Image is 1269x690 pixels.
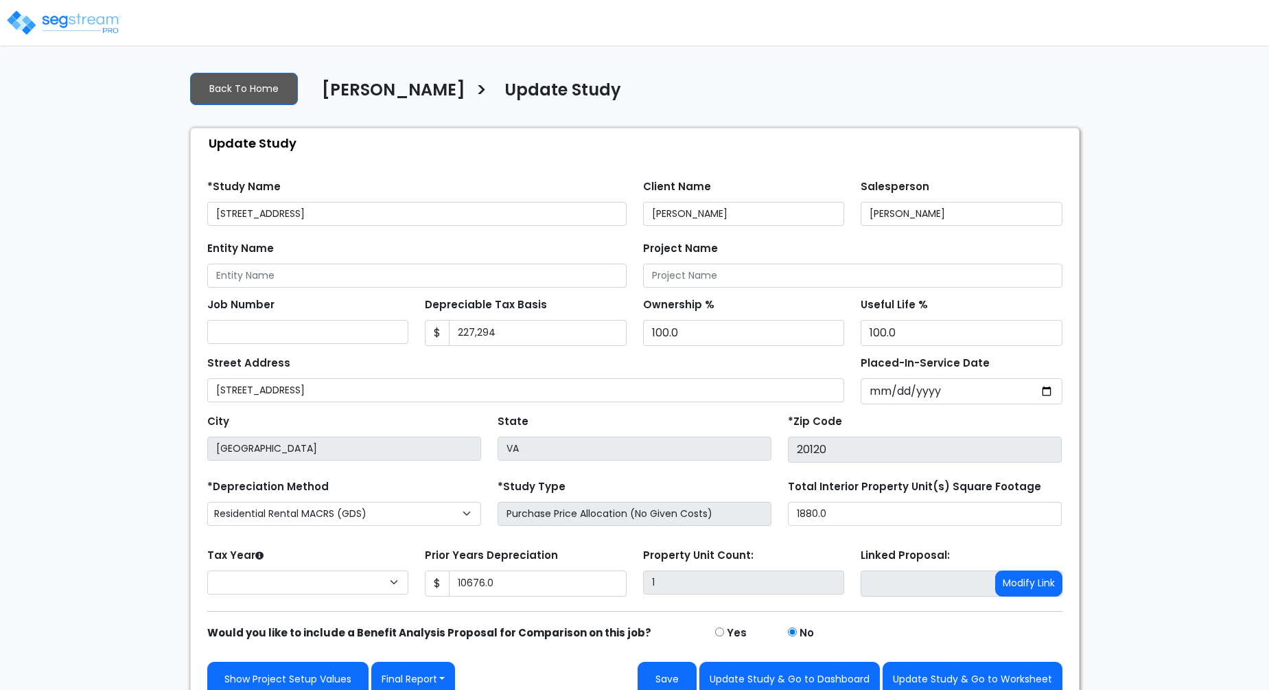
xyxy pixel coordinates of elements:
input: Project Name [643,264,1062,288]
div: Update Study [198,128,1079,158]
label: City [207,414,229,430]
label: Street Address [207,356,290,371]
label: *Study Type [498,479,566,495]
label: Job Number [207,297,275,313]
label: *Zip Code [788,414,842,430]
h4: [PERSON_NAME] [322,80,465,104]
label: *Depreciation Method [207,479,329,495]
label: Yes [727,625,747,641]
input: Zip Code [788,437,1062,463]
label: State [498,414,528,430]
label: Placed-In-Service Date [861,356,990,371]
input: Client Name [643,202,845,226]
label: Entity Name [207,241,274,257]
input: 0.00 [449,320,627,346]
a: [PERSON_NAME] [312,80,465,109]
input: Study Name [207,202,627,226]
label: Useful Life % [861,297,928,313]
a: Update Study [494,80,621,109]
h3: > [476,79,487,106]
label: Property Unit Count: [643,548,754,564]
input: total square foot [788,502,1062,526]
h4: Update Study [504,80,621,104]
span: $ [425,571,450,597]
strong: Would you like to include a Benefit Analysis Proposal for Comparison on this job? [207,625,651,640]
input: Building Count [643,571,845,595]
span: $ [425,320,450,346]
label: Depreciable Tax Basis [425,297,547,313]
input: Depreciation [861,320,1062,346]
img: logo_pro_r.png [5,9,122,36]
label: Project Name [643,241,718,257]
label: Prior Years Depreciation [425,548,558,564]
input: Street Address [207,378,845,402]
label: Tax Year [207,548,264,564]
label: *Study Name [207,179,281,195]
a: Back To Home [190,73,298,105]
label: No [800,625,814,641]
label: Ownership % [643,297,714,313]
button: Modify Link [995,571,1062,597]
label: Total Interior Property Unit(s) Square Footage [788,479,1041,495]
input: Entity Name [207,264,627,288]
label: Client Name [643,179,711,195]
input: 0.00 [449,571,627,597]
label: Linked Proposal: [861,548,950,564]
label: Salesperson [861,179,929,195]
input: Ownership [643,320,845,346]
